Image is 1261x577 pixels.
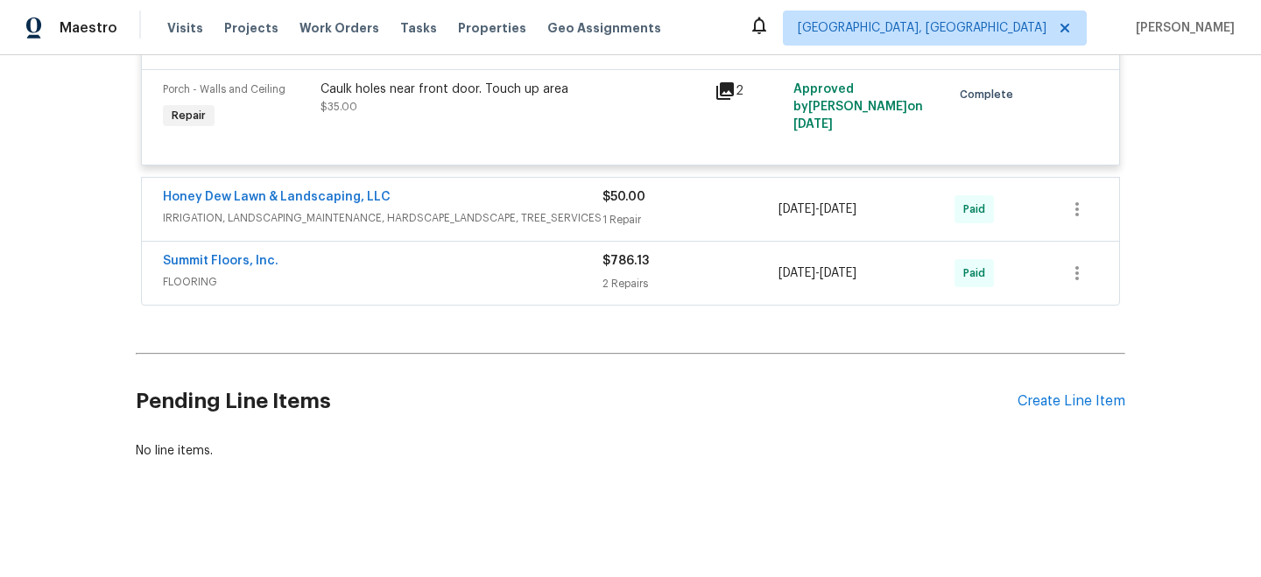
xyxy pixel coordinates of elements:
[136,361,1018,442] h2: Pending Line Items
[778,264,856,282] span: -
[60,19,117,37] span: Maestro
[798,19,1046,37] span: [GEOGRAPHIC_DATA], [GEOGRAPHIC_DATA]
[321,81,704,98] div: Caulk holes near front door. Touch up area
[820,203,856,215] span: [DATE]
[602,211,778,229] div: 1 Repair
[1129,19,1235,37] span: [PERSON_NAME]
[602,191,645,203] span: $50.00
[167,19,203,37] span: Visits
[602,275,778,292] div: 2 Repairs
[321,102,357,112] span: $35.00
[963,201,992,218] span: Paid
[778,267,815,279] span: [DATE]
[820,267,856,279] span: [DATE]
[547,19,661,37] span: Geo Assignments
[793,83,923,130] span: Approved by [PERSON_NAME] on
[793,118,833,130] span: [DATE]
[778,203,815,215] span: [DATE]
[1018,393,1125,410] div: Create Line Item
[602,255,649,267] span: $786.13
[163,273,602,291] span: FLOORING
[400,22,437,34] span: Tasks
[715,81,783,102] div: 2
[163,255,278,267] a: Summit Floors, Inc.
[163,191,391,203] a: Honey Dew Lawn & Landscaping, LLC
[458,19,526,37] span: Properties
[963,264,992,282] span: Paid
[165,107,213,124] span: Repair
[224,19,278,37] span: Projects
[163,209,602,227] span: IRRIGATION, LANDSCAPING_MAINTENANCE, HARDSCAPE_LANDSCAPE, TREE_SERVICES
[960,86,1020,103] span: Complete
[778,201,856,218] span: -
[136,442,1125,460] div: No line items.
[163,84,285,95] span: Porch - Walls and Ceiling
[299,19,379,37] span: Work Orders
